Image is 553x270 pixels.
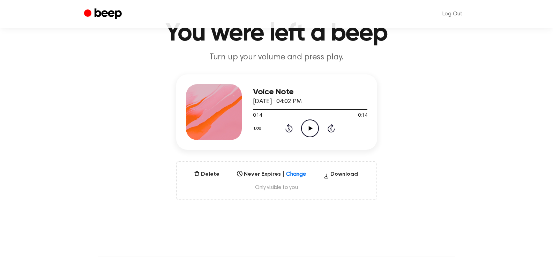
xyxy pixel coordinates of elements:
a: Log Out [435,6,469,22]
h1: You were left a beep [98,21,455,46]
span: [DATE] · 04:02 PM [253,98,302,105]
span: 0:14 [253,112,262,119]
button: 1.0x [253,123,264,134]
h3: Voice Note [253,87,367,97]
span: Only visible to you [185,184,368,191]
p: Turn up your volume and press play. [143,52,411,63]
a: Beep [84,7,124,21]
button: Download [321,170,361,181]
button: Delete [191,170,222,178]
span: 0:14 [358,112,367,119]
